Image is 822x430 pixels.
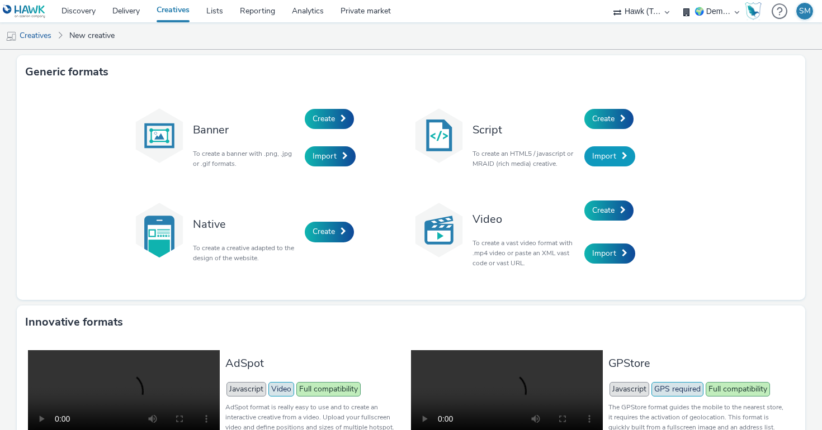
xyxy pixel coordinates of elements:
[226,382,266,396] span: Javascript
[473,212,579,227] h3: Video
[296,382,361,396] span: Full compatibility
[473,122,579,137] h3: Script
[131,108,187,164] img: banner.svg
[608,356,789,371] h3: GPStore
[305,222,354,242] a: Create
[225,356,406,371] h3: AdSpot
[268,382,294,396] span: Video
[592,113,615,124] span: Create
[745,2,762,20] img: Hawk Academy
[64,22,120,49] a: New creative
[610,382,649,396] span: Javascript
[745,2,766,20] a: Hawk Academy
[305,146,356,166] a: Import
[25,64,108,80] h3: Generic formats
[651,382,703,396] span: GPS required
[305,109,354,129] a: Create
[193,243,299,263] p: To create a creative adapted to the design of the website.
[473,149,579,169] p: To create an HTML5 / javascript or MRAID (rich media) creative.
[313,151,337,161] span: Import
[592,248,616,259] span: Import
[6,31,17,42] img: mobile
[706,382,770,396] span: Full compatibility
[799,3,811,20] div: SM
[313,113,335,124] span: Create
[25,314,123,331] h3: Innovative formats
[193,149,299,169] p: To create a banner with .png, .jpg or .gif formats.
[584,109,634,129] a: Create
[193,217,299,232] h3: Native
[584,146,635,166] a: Import
[411,108,467,164] img: code.svg
[313,226,335,237] span: Create
[592,205,615,216] span: Create
[411,202,467,258] img: video.svg
[131,202,187,258] img: native.svg
[193,122,299,137] h3: Banner
[592,151,616,161] span: Import
[473,238,579,268] p: To create a vast video format with .mp4 video or paste an XML vast code or vast URL.
[584,200,634,221] a: Create
[584,243,635,264] a: Import
[3,4,46,18] img: undefined Logo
